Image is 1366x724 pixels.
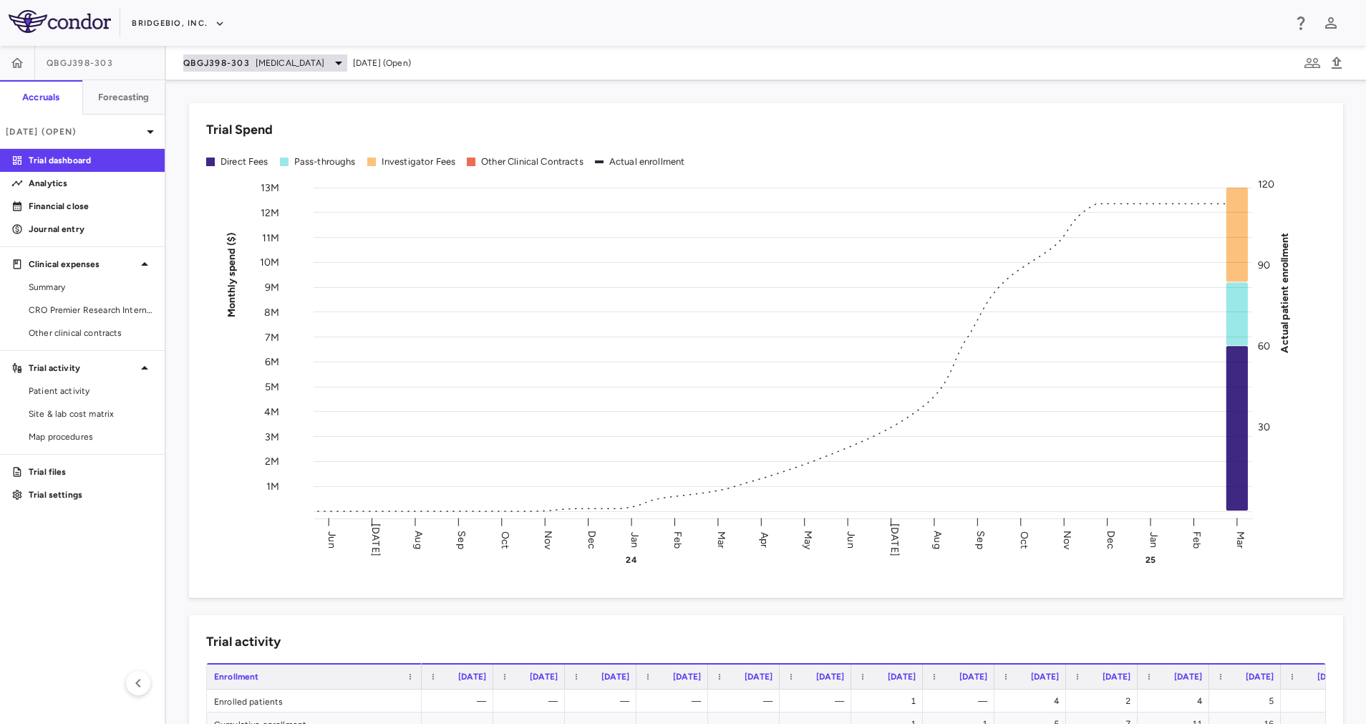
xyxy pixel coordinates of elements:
[959,672,987,682] span: [DATE]
[29,407,153,420] span: Site & lab cost matrix
[609,155,685,168] div: Actual enrollment
[1145,555,1156,565] text: 25
[1246,672,1274,682] span: [DATE]
[1258,340,1270,352] tspan: 60
[1105,530,1117,549] text: Dec
[745,672,772,682] span: [DATE]
[260,256,279,269] tspan: 10M
[382,155,456,168] div: Investigator Fees
[1191,531,1203,548] text: Feb
[481,155,583,168] div: Other Clinical Contracts
[412,531,425,549] text: Aug
[499,531,511,548] text: Oct
[29,430,153,443] span: Map procedures
[29,177,153,190] p: Analytics
[629,531,641,547] text: Jan
[256,57,324,69] span: [MEDICAL_DATA]
[22,91,59,104] h6: Accruals
[888,672,916,682] span: [DATE]
[1258,421,1270,433] tspan: 30
[1031,672,1059,682] span: [DATE]
[888,523,901,556] text: [DATE]
[29,281,153,294] span: Summary
[1279,232,1291,352] tspan: Actual patient enrollment
[931,531,944,549] text: Aug
[1294,690,1345,713] div: 6
[226,232,238,317] tspan: Monthly spend ($)
[29,327,153,339] span: Other clinical contracts
[816,672,844,682] span: [DATE]
[369,523,382,556] text: [DATE]
[183,57,250,69] span: QBGJ398-303
[214,672,259,682] span: Enrollment
[715,531,727,548] text: Mar
[29,362,136,375] p: Trial activity
[265,381,279,393] tspan: 5M
[207,690,422,712] div: Enrolled patients
[1148,531,1160,547] text: Jan
[262,231,279,243] tspan: 11M
[261,182,279,194] tspan: 13M
[586,530,598,549] text: Dec
[974,531,987,549] text: Sep
[294,155,356,168] div: Pass-throughs
[1061,530,1073,549] text: Nov
[29,488,153,501] p: Trial settings
[221,155,268,168] div: Direct Fees
[673,672,701,682] span: [DATE]
[206,120,273,140] h6: Trial Spend
[261,206,279,218] tspan: 12M
[265,430,279,443] tspan: 3M
[29,154,153,167] p: Trial dashboard
[265,281,279,294] tspan: 9M
[601,672,629,682] span: [DATE]
[672,531,684,548] text: Feb
[1222,690,1274,713] div: 5
[1103,672,1130,682] span: [DATE]
[264,405,279,417] tspan: 4M
[1234,531,1246,548] text: Mar
[864,690,916,713] div: 1
[1317,672,1345,682] span: [DATE]
[435,690,486,713] div: —
[6,125,142,138] p: [DATE] (Open)
[793,690,844,713] div: —
[1174,672,1202,682] span: [DATE]
[264,306,279,318] tspan: 8M
[29,223,153,236] p: Journal entry
[29,465,153,478] p: Trial files
[29,258,136,271] p: Clinical expenses
[206,632,281,652] h6: Trial activity
[626,555,636,565] text: 24
[542,530,554,549] text: Nov
[1151,690,1202,713] div: 4
[29,200,153,213] p: Financial close
[936,690,987,713] div: —
[132,12,225,35] button: BridgeBio, Inc.
[98,91,150,104] h6: Forecasting
[353,57,411,69] span: [DATE] (Open)
[265,455,279,468] tspan: 2M
[29,304,153,317] span: CRO Premier Research International LLC
[1018,531,1030,548] text: Oct
[721,690,772,713] div: —
[29,385,153,397] span: Patient activity
[265,331,279,343] tspan: 7M
[1079,690,1130,713] div: 2
[1007,690,1059,713] div: 4
[802,530,814,549] text: May
[506,690,558,713] div: —
[266,481,279,493] tspan: 1M
[458,672,486,682] span: [DATE]
[530,672,558,682] span: [DATE]
[758,531,770,547] text: Apr
[455,531,468,549] text: Sep
[9,10,111,33] img: logo-full-SnFGN8VE.png
[649,690,701,713] div: —
[1258,178,1274,190] tspan: 120
[47,57,113,69] span: QBGJ398-303
[326,531,338,548] text: Jun
[1258,259,1270,271] tspan: 90
[845,531,857,548] text: Jun
[578,690,629,713] div: —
